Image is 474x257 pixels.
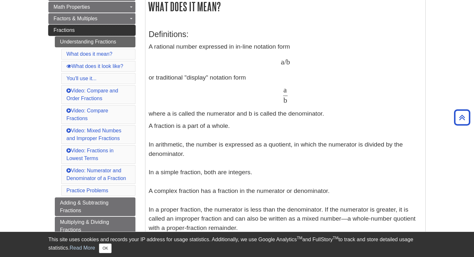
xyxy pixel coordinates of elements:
a: Practice Problems [66,188,108,193]
span: b [286,58,290,66]
a: What does it mean? [66,51,112,57]
a: Video: Fractions in Lowest Terms [66,148,114,161]
a: Video: Numerator and Denominator of a Fraction [66,168,126,181]
a: Factors & Multiples [48,13,135,24]
a: Math Properties [48,2,135,13]
button: Close [99,243,112,253]
a: Video: Compare Fractions [66,108,108,121]
a: Adding & Subtracting Fractions [55,197,135,216]
a: Back to Top [452,113,472,122]
a: Read More [70,245,95,251]
h3: Definitions: [149,30,422,39]
span: Fractions [54,27,75,33]
span: a [283,86,287,94]
a: You'll use it... [66,76,96,81]
span: / [284,58,286,66]
div: This site uses cookies and records your IP address for usage statistics. Additionally, we use Goo... [48,236,426,253]
p: A rational number expressed in in-line notation form or traditional "display" notation form where... [149,42,422,118]
sup: TM [333,236,338,240]
a: Multiplying & Dividing Fractions [55,217,135,235]
span: a [281,58,284,66]
sup: TM [297,236,302,240]
a: Fractions [48,25,135,36]
span: Factors & Multiples [54,16,97,21]
a: Video: Compare and Order Fractions [66,88,118,101]
a: Video: Mixed Numbes and Improper Fractions [66,128,121,141]
a: Understanding Fractions [55,36,135,47]
span: b [283,96,287,104]
span: Math Properties [54,4,90,10]
a: What does it look like? [66,63,123,69]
